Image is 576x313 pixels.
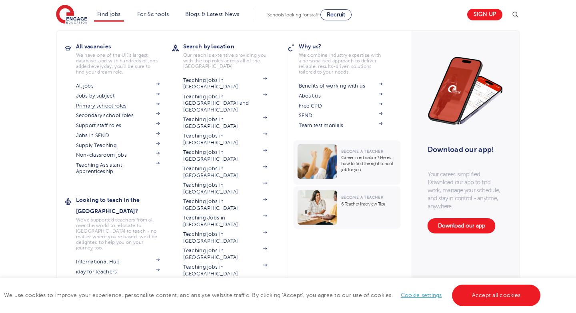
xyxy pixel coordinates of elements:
[452,285,541,306] a: Accept all cookies
[137,11,169,17] a: For Schools
[76,269,160,275] a: iday for teachers
[76,194,172,251] a: Looking to teach in the [GEOGRAPHIC_DATA]?We've supported teachers from all over the world to rel...
[76,142,160,149] a: Supply Teaching
[183,149,267,162] a: Teaching jobs in [GEOGRAPHIC_DATA]
[4,292,542,298] span: We use cookies to improve your experience, personalise content, and analyse website traffic. By c...
[183,247,267,261] a: Teaching jobs in [GEOGRAPHIC_DATA]
[299,103,383,109] a: Free CPD
[299,41,395,52] h3: Why us?
[341,155,397,173] p: Career in education? Here’s how to find the right school job for you
[428,218,496,233] a: Download our app
[183,182,267,195] a: Teaching jobs in [GEOGRAPHIC_DATA]
[299,52,383,75] p: We combine industry expertise with a personalised approach to deliver reliable, results-driven so...
[183,41,279,69] a: Search by locationOur reach is extensive providing you with the top roles across all of the [GEOG...
[76,41,172,52] h3: All vacancies
[76,217,160,251] p: We've supported teachers from all over the world to relocate to [GEOGRAPHIC_DATA] to teach - no m...
[76,259,160,265] a: International Hub
[76,52,160,75] p: We have one of the UK's largest database. and with hundreds of jobs added everyday. you'll be sur...
[294,186,403,229] a: Become a Teacher6 Teacher Interview Tips
[401,292,442,298] a: Cookie settings
[76,162,160,175] a: Teaching Assistant Apprenticeship
[183,116,267,130] a: Teaching jobs in [GEOGRAPHIC_DATA]
[299,93,383,99] a: About us
[294,140,403,185] a: Become a TeacherCareer in education? Here’s how to find the right school job for you
[341,195,383,199] span: Become a Teacher
[56,5,87,25] img: Engage Education
[183,215,267,228] a: Teaching Jobs in [GEOGRAPHIC_DATA]
[183,231,267,244] a: Teaching jobs in [GEOGRAPHIC_DATA]
[341,149,383,154] span: Become a Teacher
[299,112,383,119] a: SEND
[76,103,160,109] a: Primary school roles
[183,77,267,90] a: Teaching jobs in [GEOGRAPHIC_DATA]
[183,264,267,277] a: Teaching jobs in [GEOGRAPHIC_DATA]
[327,12,345,18] span: Recruit
[183,52,267,69] p: Our reach is extensive providing you with the top roles across all of the [GEOGRAPHIC_DATA]
[76,93,160,99] a: Jobs by subject
[428,170,504,210] p: Your career, simplified. Download our app to find work, manage your schedule, and stay in control...
[183,94,267,113] a: Teaching jobs in [GEOGRAPHIC_DATA] and [GEOGRAPHIC_DATA]
[97,11,121,17] a: Find jobs
[183,133,267,146] a: Teaching jobs in [GEOGRAPHIC_DATA]
[183,165,267,179] a: Teaching jobs in [GEOGRAPHIC_DATA]
[267,12,319,18] span: Schools looking for staff
[341,201,397,207] p: 6 Teacher Interview Tips
[299,83,383,89] a: Benefits of working with us
[76,132,160,139] a: Jobs in SEND
[76,41,172,75] a: All vacanciesWe have one of the UK's largest database. and with hundreds of jobs added everyday. ...
[299,122,383,129] a: Team testimonials
[76,83,160,89] a: All jobs
[185,11,240,17] a: Blogs & Latest News
[183,198,267,211] a: Teaching jobs in [GEOGRAPHIC_DATA]
[76,152,160,158] a: Non-classroom jobs
[428,141,500,158] h3: Download our app!
[183,41,279,52] h3: Search by location
[320,9,352,20] a: Recruit
[299,41,395,75] a: Why us?We combine industry expertise with a personalised approach to deliver reliable, results-dr...
[467,9,502,20] a: Sign up
[76,122,160,129] a: Support staff roles
[76,194,172,217] h3: Looking to teach in the [GEOGRAPHIC_DATA]?
[76,112,160,119] a: Secondary school roles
